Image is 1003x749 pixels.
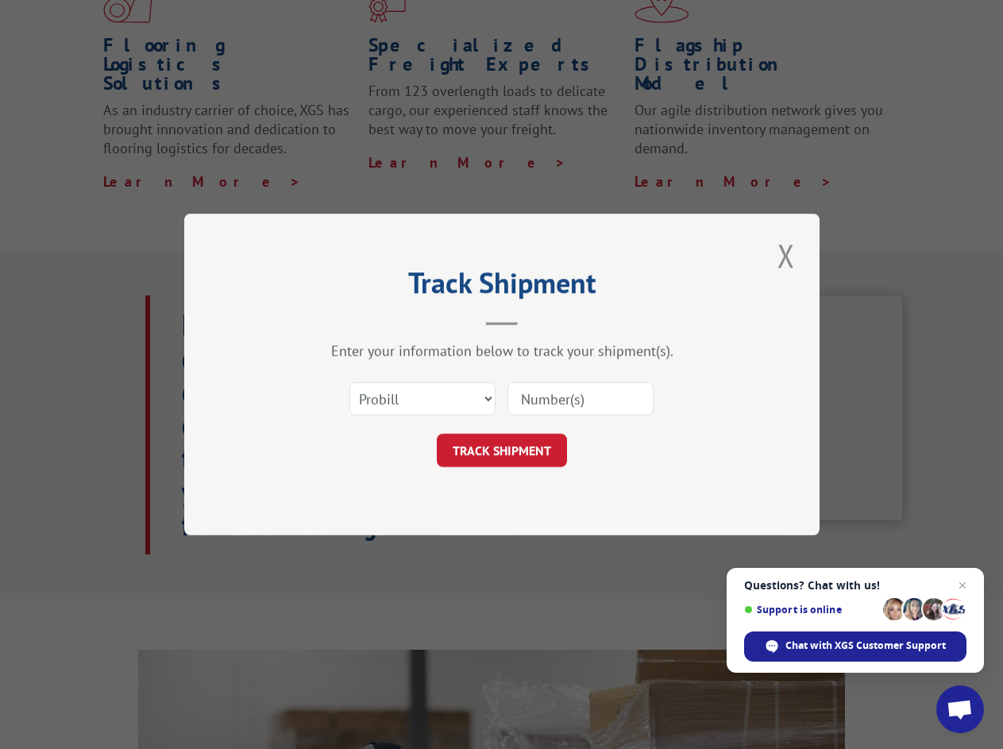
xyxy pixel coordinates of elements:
[507,382,654,415] input: Number(s)
[264,272,740,302] h2: Track Shipment
[936,685,984,733] a: Open chat
[773,234,800,277] button: Close modal
[744,631,966,662] span: Chat with XGS Customer Support
[744,604,878,616] span: Support is online
[744,579,966,592] span: Questions? Chat with us!
[437,434,567,467] button: TRACK SHIPMENT
[264,342,740,360] div: Enter your information below to track your shipment(s).
[785,639,946,653] span: Chat with XGS Customer Support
